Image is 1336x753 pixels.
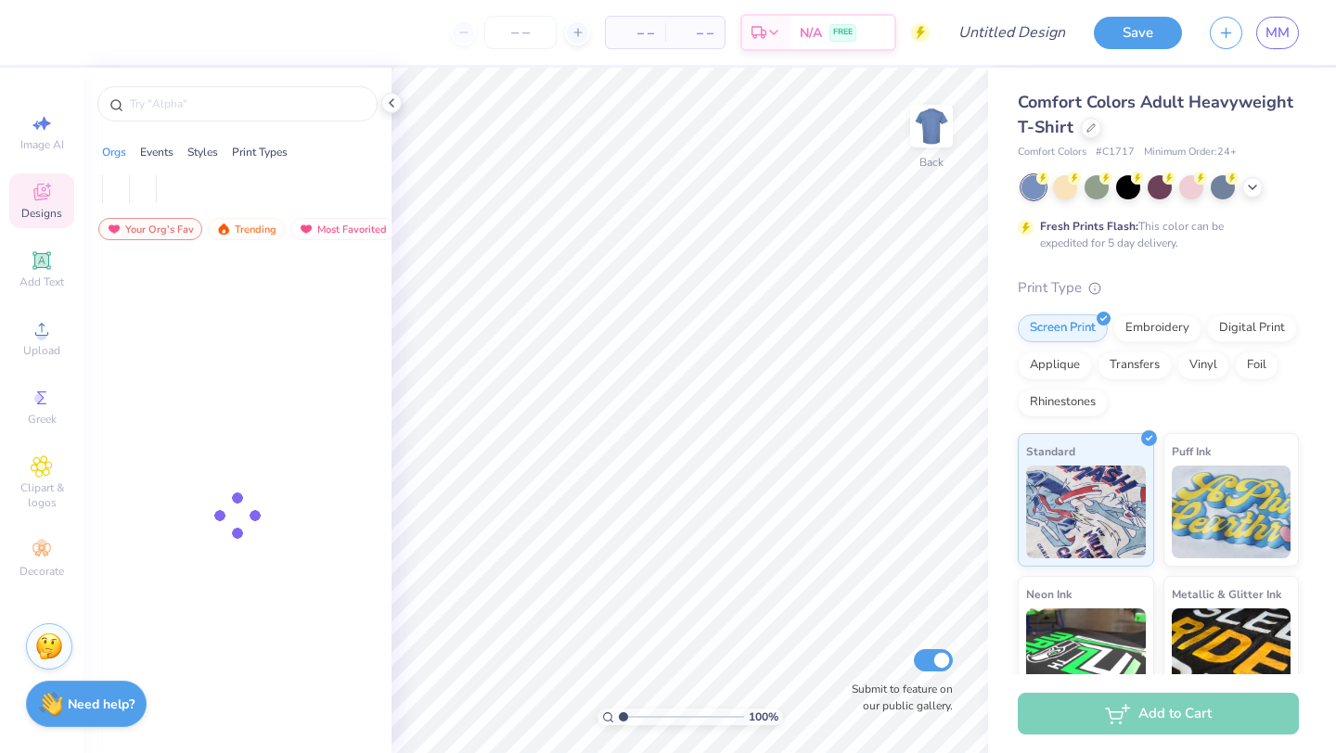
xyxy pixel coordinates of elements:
[1172,584,1281,604] span: Metallic & Glitter Ink
[20,137,64,152] span: Image AI
[913,108,950,145] img: Back
[1018,314,1108,342] div: Screen Print
[1026,608,1146,701] img: Neon Ink
[1235,351,1278,379] div: Foil
[1018,389,1108,416] div: Rhinestones
[19,274,64,289] span: Add Text
[944,14,1080,51] input: Untitled Design
[919,154,944,171] div: Back
[1177,351,1229,379] div: Vinyl
[1018,277,1299,299] div: Print Type
[1207,314,1297,342] div: Digital Print
[1096,145,1135,160] span: # C1717
[187,144,218,160] div: Styles
[128,95,366,113] input: Try "Alpha"
[1256,17,1299,49] a: MM
[1040,219,1138,234] strong: Fresh Prints Flash:
[232,144,288,160] div: Print Types
[800,23,822,43] span: N/A
[1098,351,1172,379] div: Transfers
[98,218,202,240] div: Your Org's Fav
[1172,466,1291,558] img: Puff Ink
[1172,441,1211,461] span: Puff Ink
[1144,145,1237,160] span: Minimum Order: 24 +
[833,26,853,39] span: FREE
[1018,145,1086,160] span: Comfort Colors
[1018,91,1293,138] span: Comfort Colors Adult Heavyweight T-Shirt
[1026,466,1146,558] img: Standard
[749,708,778,725] span: 100 %
[68,696,135,713] strong: Need help?
[107,223,122,236] img: most_fav.gif
[1018,351,1092,379] div: Applique
[28,412,57,427] span: Greek
[216,223,231,236] img: trending.gif
[841,681,953,714] label: Submit to feature on our public gallery.
[19,564,64,579] span: Decorate
[484,16,557,49] input: – –
[9,480,74,510] span: Clipart & logos
[208,218,285,240] div: Trending
[1265,22,1290,44] span: MM
[21,206,62,221] span: Designs
[1040,218,1268,251] div: This color can be expedited for 5 day delivery.
[1172,608,1291,701] img: Metallic & Glitter Ink
[140,144,173,160] div: Events
[676,23,713,43] span: – –
[1113,314,1201,342] div: Embroidery
[299,223,314,236] img: most_fav.gif
[102,144,126,160] div: Orgs
[1094,17,1182,49] button: Save
[617,23,654,43] span: – –
[1026,441,1075,461] span: Standard
[1026,584,1072,604] span: Neon Ink
[290,218,395,240] div: Most Favorited
[23,343,60,358] span: Upload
